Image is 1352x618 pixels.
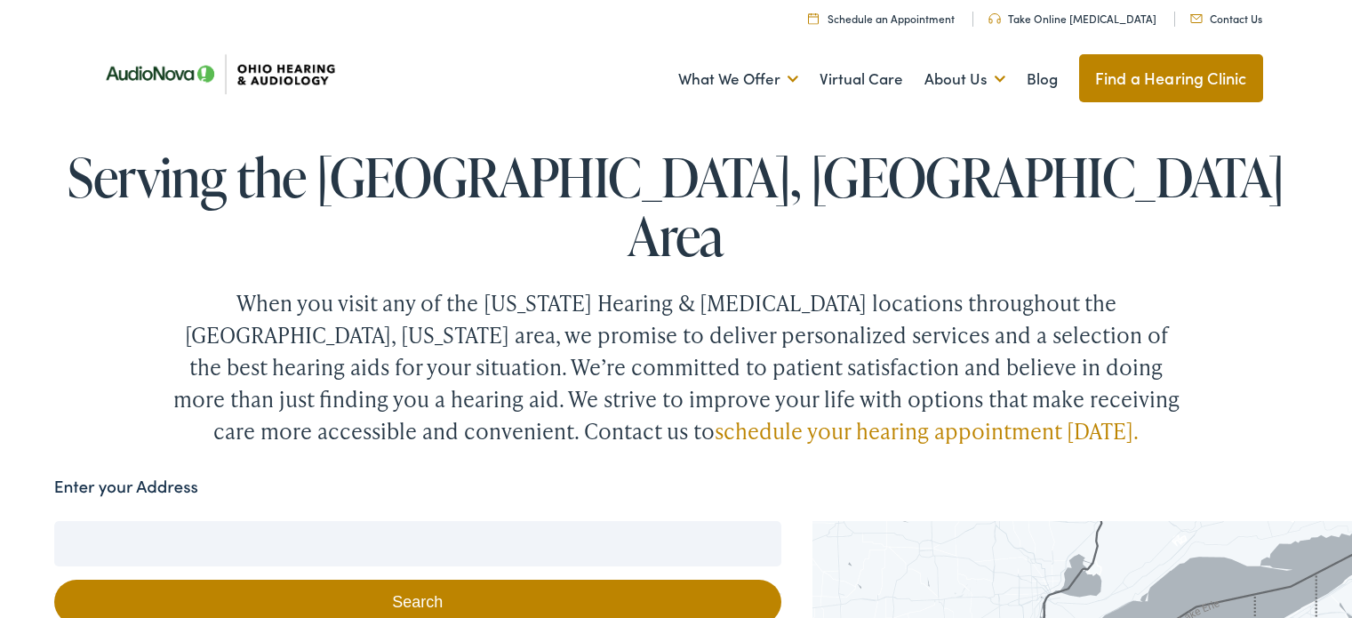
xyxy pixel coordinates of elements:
[808,11,955,26] a: Schedule an Appointment
[1079,54,1263,102] a: Find a Hearing Clinic
[54,474,198,500] label: Enter your Address
[820,46,903,112] a: Virtual Care
[54,148,1298,265] h1: Serving the [GEOGRAPHIC_DATA], [GEOGRAPHIC_DATA] Area
[1190,11,1262,26] a: Contact Us
[808,12,819,24] img: Calendar Icon to schedule a hearing appointment in Cincinnati, OH
[1190,14,1203,23] img: Mail icon representing email contact with Ohio Hearing in Cincinnati, OH
[54,521,781,566] input: Enter your address or zip code
[715,416,1139,445] a: schedule your hearing appointment [DATE].
[678,46,798,112] a: What We Offer
[988,13,1001,24] img: Headphones icone to schedule online hearing test in Cincinnati, OH
[924,46,1005,112] a: About Us
[1027,46,1058,112] a: Blog
[988,11,1156,26] a: Take Online [MEDICAL_DATA]
[170,287,1183,447] div: When you visit any of the [US_STATE] Hearing & [MEDICAL_DATA] locations throughout the [GEOGRAPHI...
